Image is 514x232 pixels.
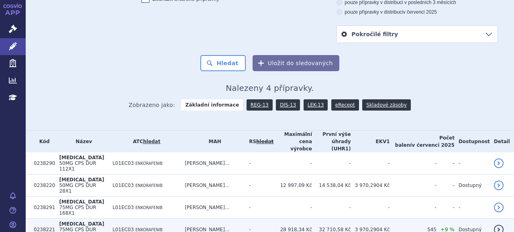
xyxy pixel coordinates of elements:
a: detail [494,158,504,168]
th: Název [55,131,108,152]
th: MAH [181,131,245,152]
td: [PERSON_NAME]... [181,197,245,219]
td: - [273,197,312,219]
span: [MEDICAL_DATA] [59,221,104,227]
th: Kód [30,131,55,152]
a: hledat [143,139,160,144]
td: - [436,197,455,219]
span: L01EC03 [112,183,134,188]
td: - [245,197,273,219]
td: Dostupný [455,175,490,197]
td: - [390,197,436,219]
span: ENKORAFENIB [135,205,163,210]
td: - [390,152,436,175]
td: - [436,152,455,175]
td: [PERSON_NAME]... [181,152,245,175]
th: Počet balení [390,131,455,152]
a: REG-13 [247,99,273,111]
a: Pokročilé filtry [337,26,498,43]
span: [MEDICAL_DATA] [59,177,104,183]
strong: Základní informace [181,99,243,111]
th: První výše úhrady (UHR1) [312,131,351,152]
th: Maximální cena výrobce [273,131,312,152]
td: - [273,152,312,175]
button: Hledat [200,55,246,71]
td: - [245,175,273,197]
span: ENKORAFENIB [135,161,163,166]
a: DIS-13 [276,99,300,111]
a: Skladové zásoby [362,99,410,111]
button: Uložit do sledovaných [253,55,339,71]
td: - [351,197,390,219]
th: EKV1 [351,131,390,152]
span: Zobrazeno jako: [128,99,175,111]
span: [MEDICAL_DATA] [59,199,104,205]
a: detail [494,203,504,212]
td: - [390,175,436,197]
span: L01EC03 [112,160,134,166]
td: - [312,197,351,219]
del: hledat [256,139,273,144]
td: 0238290 [30,152,55,175]
th: RS [245,131,273,152]
td: 3 970,2904 Kč [351,175,390,197]
td: 12 997,09 Kč [273,175,312,197]
span: 50MG CPS DUR 112X1 [59,160,96,172]
a: eRecept [331,99,359,111]
a: detail [494,181,504,190]
td: - [245,152,273,175]
td: [PERSON_NAME]... [181,175,245,197]
a: vyhledávání neobsahuje žádnou platnou referenční skupinu [256,139,273,144]
td: 0238220 [30,175,55,197]
td: - [351,152,390,175]
td: 0238291 [30,197,55,219]
th: Detail [490,131,514,152]
td: - [436,175,455,197]
span: [MEDICAL_DATA] [59,155,104,160]
span: Nalezeny 4 přípravky. [226,83,314,93]
th: Dostupnost [455,131,490,152]
label: pouze přípravky v distribuci [337,9,498,15]
a: LEK-13 [304,99,328,111]
td: - [312,152,351,175]
span: ENKORAFENIB [135,183,163,188]
span: L01EC03 [112,205,134,210]
span: v červenci 2025 [403,9,437,15]
td: - [455,197,490,219]
span: 50MG CPS DUR 28X1 [59,183,96,194]
td: 14 538,04 Kč [312,175,351,197]
span: ENKORAFENIB [135,228,163,232]
td: - [455,152,490,175]
span: v červenci 2025 [412,142,454,148]
span: 75MG CPS DUR 168X1 [59,205,96,216]
th: ATC [108,131,181,152]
